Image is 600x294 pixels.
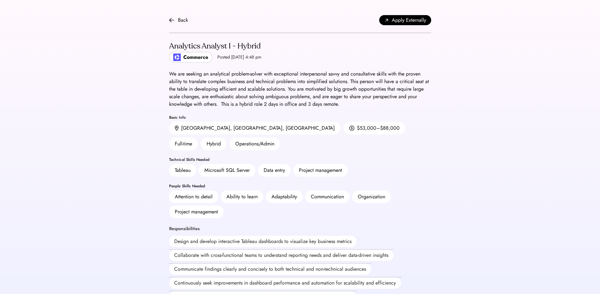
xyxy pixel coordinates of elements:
[169,41,261,51] div: Analytics Analyst I - Hybrid
[169,236,357,247] div: Design and develop interactive Tableau dashboards to visualize key business metrics
[358,193,385,201] div: Organization
[169,138,198,150] div: Full-time
[175,193,213,201] div: Attention to detail
[173,54,181,61] img: poweredbycommerce_logo.jpeg
[311,193,344,201] div: Communication
[183,54,208,61] div: Commerce
[169,158,431,161] div: Technical Skills Needed
[175,126,179,131] img: location.svg
[178,16,188,24] div: Back
[169,18,174,23] img: arrow-back.svg
[379,15,431,25] button: Apply Externally
[204,167,250,174] div: Microsoft SQL Server
[299,167,342,174] div: Project management
[271,193,297,201] div: Adaptability
[169,116,431,119] div: Basic Info
[357,124,400,132] div: $53,000–$88,000
[169,226,200,232] div: Responsibilities
[264,167,285,174] div: Data entry
[169,263,371,275] div: Communicate findings clearly and concisely to both technical and non-technical audiences
[349,125,354,131] img: money.svg
[181,124,335,132] div: [GEOGRAPHIC_DATA], [GEOGRAPHIC_DATA], [GEOGRAPHIC_DATA]
[169,250,393,261] div: Collaborate with cross-functional teams to understand reporting needs and deliver data-driven ins...
[169,277,401,289] div: Continuously seek improvements in dashboard performance and automation for scalability and effici...
[230,138,280,150] div: Operations/Admin
[175,208,218,216] div: Project management
[169,184,431,188] div: People Skills Needed
[201,138,226,150] div: Hybrid
[175,167,191,174] div: Tableau
[217,54,261,60] div: Posted [DATE] 4:48 pm
[392,16,426,24] span: Apply Externally
[169,70,431,108] div: We are seeking an analytical problem-solver with exceptional interpersonal savvy and consultative...
[226,193,258,201] div: Ability to learn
